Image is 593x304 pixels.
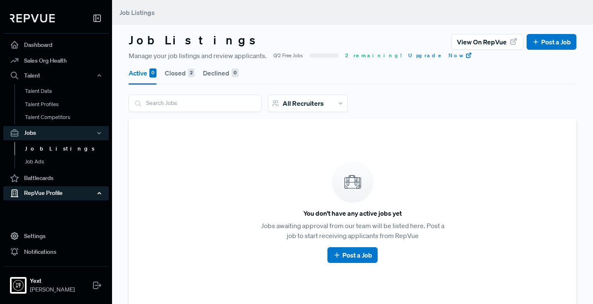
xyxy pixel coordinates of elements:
h3: Job Listings [129,33,263,47]
a: Talent Profiles [15,98,120,111]
button: Declined 0 [203,61,239,85]
a: Notifications [3,244,109,260]
span: View on RepVue [457,37,507,47]
span: 2 remaining! [345,52,402,59]
a: Post a Job [333,250,372,260]
a: Settings [3,228,109,244]
a: Job Ads [15,155,120,168]
span: 0/2 Free Jobs [273,52,303,59]
button: Closed 2 [165,61,195,85]
img: RepVue [10,14,55,22]
a: Sales Org Health [3,53,109,68]
p: Jobs awaiting approval from our team will be listed here. Post a job to start receiving applicant... [256,221,449,241]
button: Jobs [3,126,109,140]
a: Talent Competitors [15,111,120,124]
a: Upgrade Now [408,52,472,59]
span: [PERSON_NAME] [30,285,75,294]
div: 0 [149,68,156,78]
a: Job Listings [15,142,120,156]
button: Talent [3,68,109,83]
a: Dashboard [3,37,109,53]
span: Manage your job listings and review applicants. [129,51,267,61]
div: 2 [188,68,195,78]
span: Job Listings [120,8,155,17]
button: Active 0 [129,61,156,85]
div: 0 [232,68,239,78]
input: Search Jobs [129,95,261,111]
button: Post a Job [327,247,378,263]
img: Yext [12,279,25,292]
a: Battlecards [3,170,109,186]
span: All Recruiters [283,99,324,107]
a: Talent Data [15,85,120,98]
a: YextYext[PERSON_NAME] [3,266,109,297]
button: View on RepVue [451,34,523,50]
h6: You don't have any active jobs yet [303,209,402,217]
button: Post a Job [527,34,576,50]
strong: Yext [30,277,75,285]
a: Post a Job [532,37,571,47]
button: RepVue Profile [3,186,109,200]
